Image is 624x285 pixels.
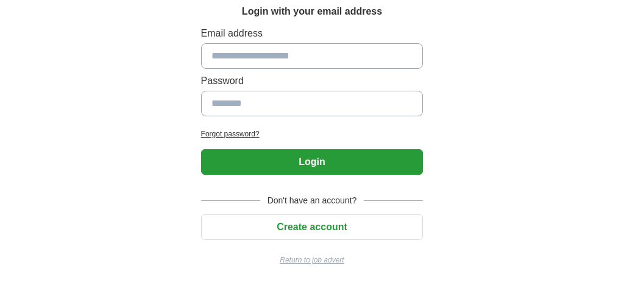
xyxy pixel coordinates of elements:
[201,128,424,139] a: Forgot password?
[242,4,382,19] h1: Login with your email address
[260,194,364,207] span: Don't have an account?
[201,222,424,232] a: Create account
[201,214,424,240] button: Create account
[201,74,424,88] label: Password
[201,26,424,41] label: Email address
[201,149,424,175] button: Login
[201,255,424,266] a: Return to job advert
